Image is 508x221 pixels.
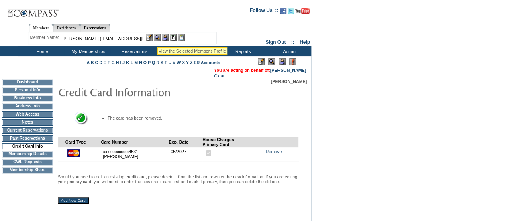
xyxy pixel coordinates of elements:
a: D [99,60,102,65]
td: Home [18,46,64,56]
img: Impersonate [279,58,286,65]
a: Residences [53,24,80,32]
td: Membership Details [2,151,53,157]
img: Become our fan on Facebook [280,8,286,14]
img: Impersonate [162,34,169,41]
span: :: [291,39,294,45]
a: T [165,60,167,65]
a: N [139,60,142,65]
td: xxxxxxxxxxxx4531 [PERSON_NAME] [101,147,169,161]
a: V [173,60,175,65]
a: E [104,60,106,65]
td: Address Info [2,103,53,109]
font: You are acting on behalf of: [214,68,306,73]
p: Should you need to edit an existing credit card, please delete it from the list and re-enter the ... [58,174,299,184]
li: The card has been removed. [108,116,300,120]
div: View the Selected Member's Profile [159,49,226,53]
a: M [134,60,138,65]
img: Log Concern/Member Elevation [289,58,296,65]
span: [PERSON_NAME] [271,79,307,84]
a: [PERSON_NAME] [270,68,306,73]
input: Add New Card [58,197,89,204]
a: P [148,60,151,65]
a: Help [300,39,310,45]
a: W [177,60,181,65]
a: Q [152,60,155,65]
td: Notes [2,119,53,126]
td: Personal Info [2,87,53,93]
td: Current Reservations [2,127,53,134]
a: Become our fan on Facebook [280,10,286,15]
td: Dashboard [2,79,53,85]
img: Success Message [69,112,88,125]
a: F [108,60,110,65]
td: Past Reservations [2,135,53,142]
a: ER Accounts [194,60,220,65]
a: G [111,60,114,65]
td: 05/2027 [169,147,202,161]
a: Follow us on Twitter [288,10,294,15]
td: My Memberships [64,46,110,56]
a: Reservations [80,24,110,32]
img: Compass Home [7,2,59,18]
div: Member Name: [30,34,61,41]
a: C [95,60,98,65]
img: Follow us on Twitter [288,8,294,14]
td: Reservations [110,46,157,56]
img: pgTtlCreditCardInfo.gif [58,84,219,100]
img: b_edit.gif [146,34,153,41]
td: Business Info [2,95,53,101]
a: Subscribe to our YouTube Channel [295,10,310,15]
a: X [182,60,185,65]
td: House Charges Primary Card [202,137,257,147]
img: b_calculator.gif [178,34,185,41]
a: K [126,60,129,65]
td: Web Access [2,111,53,118]
a: Sign Out [265,39,286,45]
td: Exp. Date [169,137,202,147]
td: Card Type [65,137,101,147]
a: Z [190,60,193,65]
a: U [168,60,171,65]
a: Members [29,24,53,32]
a: J [122,60,125,65]
a: S [161,60,163,65]
img: icon_cc_mc.gif [67,149,80,157]
a: B [91,60,94,65]
a: Y [186,60,189,65]
img: View Mode [268,58,275,65]
img: Subscribe to our YouTube Channel [295,8,310,14]
img: View [154,34,161,41]
a: H [116,60,119,65]
td: Card Number [101,137,169,147]
td: Follow Us :: [250,7,278,16]
img: Edit Mode [258,58,265,65]
a: Clear [214,73,224,78]
a: O [143,60,147,65]
td: Reports [219,46,265,56]
img: Reservations [170,34,177,41]
a: Remove [266,149,282,154]
td: Admin [265,46,311,56]
td: CWL Requests [2,159,53,165]
a: L [131,60,133,65]
td: Membership Share [2,167,53,173]
a: I [120,60,121,65]
a: A [87,60,90,65]
a: R [156,60,159,65]
td: Credit Card Info [2,143,53,149]
td: Vacation Collection [157,46,219,56]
